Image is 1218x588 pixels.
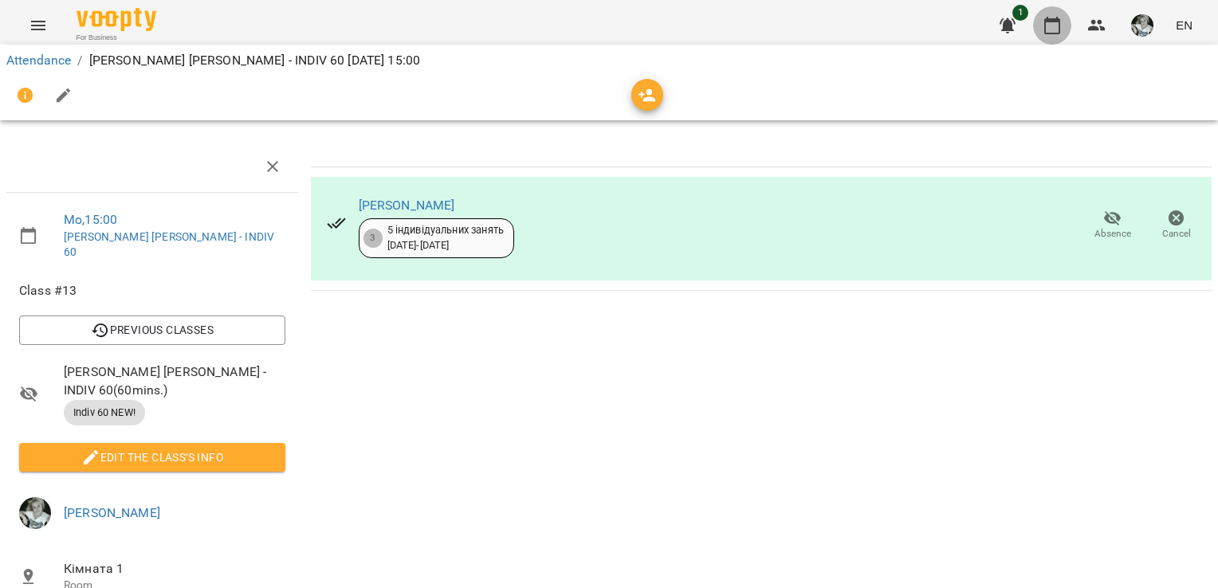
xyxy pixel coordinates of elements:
li: / [77,51,82,70]
span: EN [1176,17,1192,33]
nav: breadcrumb [6,51,1212,70]
span: Absence [1094,227,1131,241]
span: Indiv 60 NEW! [64,406,145,420]
button: Menu [19,6,57,45]
span: Edit the class's Info [32,448,273,467]
img: Voopty Logo [77,8,156,31]
a: Attendance [6,53,71,68]
div: 5 індивідуальних занять [DATE] - [DATE] [387,223,504,253]
span: For Business [77,33,156,43]
a: [PERSON_NAME] [359,198,455,213]
button: EN [1169,10,1199,40]
span: 1 [1012,5,1028,21]
p: [PERSON_NAME] [PERSON_NAME] - INDIV 60 [DATE] 15:00 [89,51,421,70]
span: Cancel [1162,227,1191,241]
button: Previous Classes [19,316,285,344]
a: Mo , 15:00 [64,212,117,227]
img: b75cef4f264af7a34768568bb4385639.jpg [19,497,51,529]
a: [PERSON_NAME] [PERSON_NAME] - INDIV 60 [64,230,274,259]
a: [PERSON_NAME] [64,505,160,520]
button: Absence [1081,203,1145,248]
button: Edit the class's Info [19,443,285,472]
span: [PERSON_NAME] [PERSON_NAME] - INDIV 60 ( 60 mins. ) [64,363,285,400]
span: Class #13 [19,281,285,300]
button: Cancel [1145,203,1208,248]
img: b75cef4f264af7a34768568bb4385639.jpg [1131,14,1153,37]
span: Кімната 1 [64,559,285,578]
span: Previous Classes [32,320,273,339]
div: 3 [363,229,383,248]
